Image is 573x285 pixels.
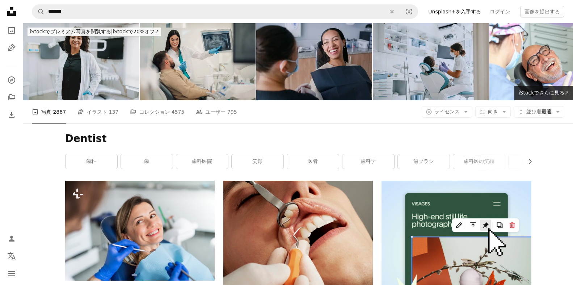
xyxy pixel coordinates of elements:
[488,109,498,114] span: 向き
[30,29,113,34] span: iStockでプレミアム写真を閲覧する |
[256,23,372,100] img: 女性、歯科医、患者様の笑顔、ウェルネス、口腔衛生、歯列矯正によるカウンセリングや口腔チェック。歯科衛生士、診療所、清潔な虫歯を持つ人々、医療または専門家
[109,108,119,116] span: 137
[176,154,228,169] a: 歯科医院
[287,154,339,169] a: 医者
[30,29,159,34] span: iStockで20%オフ ↗
[526,108,552,116] span: 最適
[130,100,184,123] a: コレクション 4575
[121,154,173,169] a: 歯
[509,154,560,169] a: 歯列矯正器
[227,108,237,116] span: 795
[4,41,19,55] a: イラスト
[232,154,283,169] a: 笑顔
[65,181,215,280] img: 女性は歯科医の手術で毎年歯科検診を受けています。
[4,249,19,263] button: 言語
[140,23,256,100] img: Dentist showing teeth x-ray to patient in modern clinic
[514,86,573,100] a: iStockでさらに見る↗
[4,90,19,105] a: コレクション
[523,154,531,169] button: リストを右にスクロールする
[66,154,117,169] a: 歯科
[485,6,514,17] a: ログイン
[32,4,418,19] form: サイト内でビジュアルを探す
[514,106,564,118] button: 並び順最適
[196,100,237,123] a: ユーザー 795
[4,73,19,87] a: 探す
[4,231,19,246] a: ログイン / 登録する
[32,5,45,18] button: Unsplashで検索する
[520,6,564,17] button: 画像を提出する
[398,154,450,169] a: 歯ブラシ
[4,108,19,122] a: ダウンロード履歴
[475,106,511,118] button: 向き
[453,154,505,169] a: 歯科医の笑顔
[77,100,118,123] a: イラスト 137
[4,266,19,281] button: メニュー
[526,109,542,114] span: 並び順
[23,23,165,41] a: iStockでプレミアム写真を閲覧する|iStockで20%オフ↗
[172,108,185,116] span: 4575
[422,106,472,118] button: ライセンス
[434,109,460,114] span: ライセンス
[65,132,531,145] h1: Dentist
[4,23,19,38] a: 写真
[400,5,418,18] button: ビジュアル検索
[424,6,485,17] a: Unsplash+を入手する
[65,227,215,234] a: 女性は歯科医の手術で毎年歯科検診を受けています。
[223,234,373,240] a: シルバーとイエローのフープピアスを持つ女性
[519,90,569,96] span: iStockでさらに見る ↗
[23,23,139,100] img: 女性歯科医の肖像画
[373,23,489,100] img: 現代の歯科医院で患者を診察する歯科医
[342,154,394,169] a: 歯科学
[384,5,400,18] button: 全てクリア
